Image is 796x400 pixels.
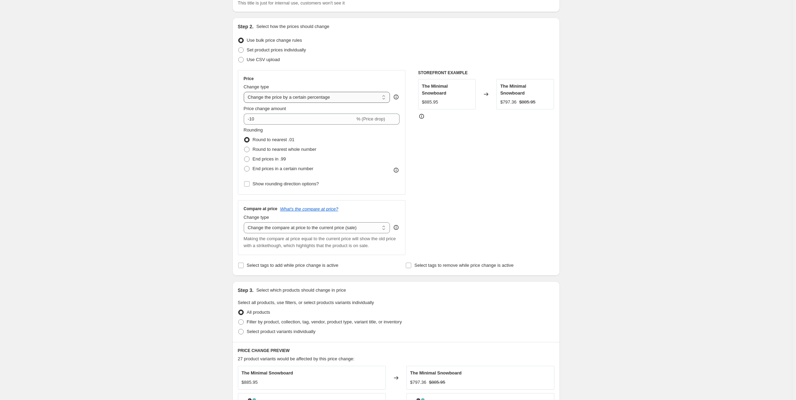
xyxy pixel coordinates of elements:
span: Change type [244,84,269,89]
span: End prices in a certain number [253,166,313,171]
input: -15 [244,114,355,125]
span: Select product variants individually [247,329,315,334]
span: Set product prices individually [247,47,306,52]
span: Use bulk price change rules [247,38,302,43]
div: $797.36 [500,99,516,106]
span: Change type [244,215,269,220]
h3: Compare at price [244,206,278,212]
p: Select how the prices should change [256,23,329,30]
h2: Step 2. [238,23,254,30]
span: % (Price drop) [356,116,385,121]
span: The Minimal Snowboard [422,84,448,96]
span: End prices in .99 [253,156,286,162]
strike: $885.95 [429,379,445,386]
span: Select all products, use filters, or select products variants individually [238,300,374,305]
span: Round to nearest .01 [253,137,294,142]
span: Select tags to remove while price change is active [414,263,514,268]
strike: $885.95 [519,99,535,106]
span: All products [247,310,270,315]
span: This title is just for internal use, customers won't see it [238,0,345,6]
p: Select which products should change in price [256,287,346,294]
h6: STOREFRONT EXAMPLE [418,70,554,76]
h3: Price [244,76,254,81]
span: Filter by product, collection, tag, vendor, product type, variant title, or inventory [247,319,402,324]
span: The Minimal Snowboard [410,370,462,375]
button: What's the compare at price? [280,206,339,212]
span: Rounding [244,127,263,133]
span: Select tags to add while price change is active [247,263,339,268]
span: 27 product variants would be affected by this price change: [238,356,355,361]
div: $797.36 [410,379,426,386]
h2: Step 3. [238,287,254,294]
div: help [393,94,400,100]
span: Price change amount [244,106,286,111]
span: Round to nearest whole number [253,147,316,152]
div: $885.95 [242,379,258,386]
span: Show rounding direction options? [253,181,319,186]
span: Use CSV upload [247,57,280,62]
span: The Minimal Snowboard [500,84,526,96]
h6: PRICE CHANGE PREVIEW [238,348,554,353]
div: $885.95 [422,99,438,106]
span: The Minimal Snowboard [242,370,293,375]
div: help [393,224,400,231]
span: Making the compare at price equal to the current price will show the old price with a strikethoug... [244,236,396,248]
